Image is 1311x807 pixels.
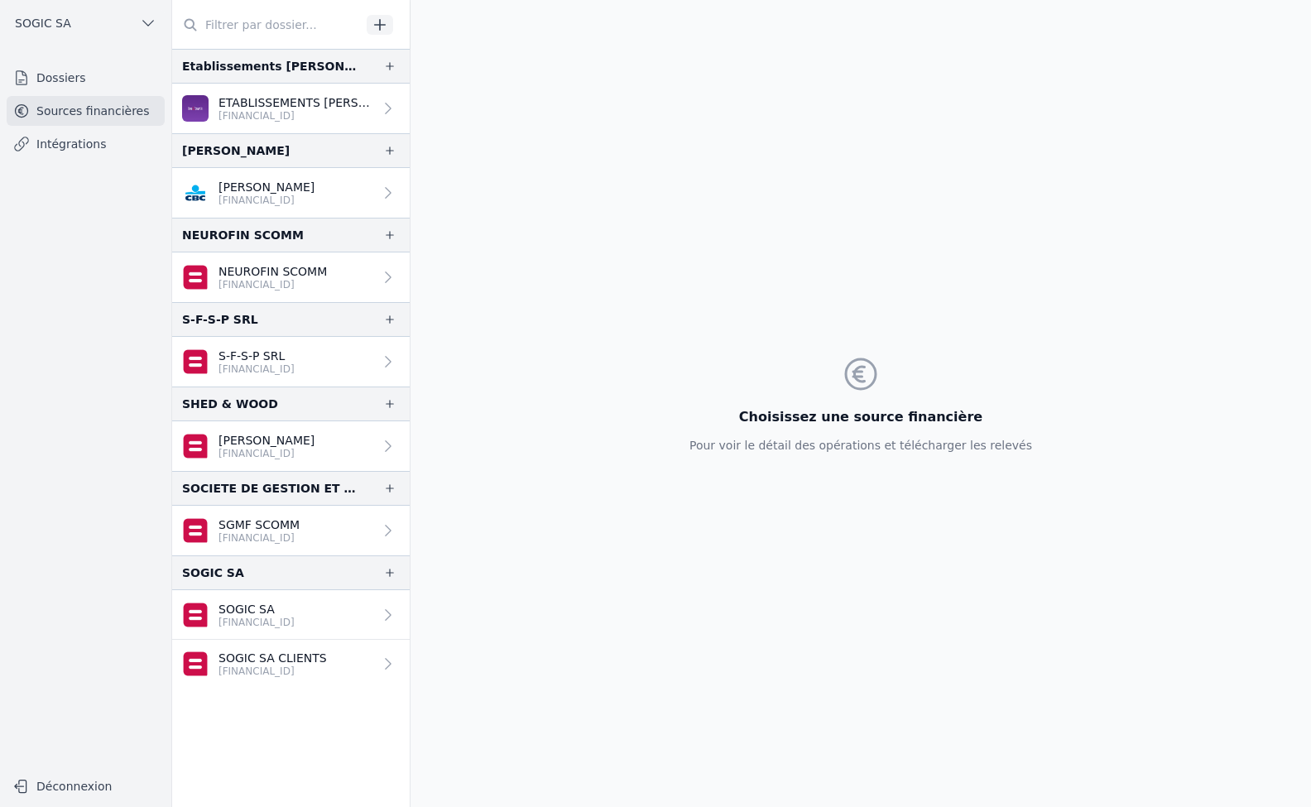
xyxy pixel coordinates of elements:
[7,773,165,800] button: Déconnexion
[689,437,1032,454] p: Pour voir le détail des opérations et télécharger les relevés
[7,96,165,126] a: Sources financières
[7,63,165,93] a: Dossiers
[218,278,327,291] p: [FINANCIAL_ID]
[182,433,209,459] img: belfius-1.png
[182,95,209,122] img: BEOBANK_CTBKBEBX.png
[218,447,315,460] p: [FINANCIAL_ID]
[182,141,290,161] div: [PERSON_NAME]
[182,180,209,206] img: CBC_CREGBEBB.png
[218,94,373,111] p: ETABLISSEMENTS [PERSON_NAME] & F
[172,10,361,40] input: Filtrer par dossier...
[218,348,295,364] p: S-F-S-P SRL
[182,310,258,329] div: S-F-S-P SRL
[218,363,295,376] p: [FINANCIAL_ID]
[172,337,410,387] a: S-F-S-P SRL [FINANCIAL_ID]
[7,129,165,159] a: Intégrations
[218,665,327,678] p: [FINANCIAL_ID]
[182,264,209,291] img: belfius-1.png
[182,394,278,414] div: SHED & WOOD
[218,531,300,545] p: [FINANCIAL_ID]
[172,640,410,689] a: SOGIC SA CLIENTS [FINANCIAL_ID]
[218,650,327,666] p: SOGIC SA CLIENTS
[15,15,71,31] span: SOGIC SA
[172,590,410,640] a: SOGIC SA [FINANCIAL_ID]
[182,602,209,628] img: belfius-1.png
[7,10,165,36] button: SOGIC SA
[182,517,209,544] img: belfius-1.png
[172,84,410,133] a: ETABLISSEMENTS [PERSON_NAME] & F [FINANCIAL_ID]
[172,252,410,302] a: NEUROFIN SCOMM [FINANCIAL_ID]
[182,651,209,677] img: belfius-1.png
[182,563,244,583] div: SOGIC SA
[182,225,304,245] div: NEUROFIN SCOMM
[218,601,295,617] p: SOGIC SA
[218,432,315,449] p: [PERSON_NAME]
[218,109,373,122] p: [FINANCIAL_ID]
[172,168,410,218] a: [PERSON_NAME] [FINANCIAL_ID]
[182,56,357,76] div: Etablissements [PERSON_NAME] et fils [PERSON_NAME]
[218,263,327,280] p: NEUROFIN SCOMM
[172,506,410,555] a: SGMF SCOMM [FINANCIAL_ID]
[182,348,209,375] img: belfius-1.png
[218,194,315,207] p: [FINANCIAL_ID]
[689,407,1032,427] h3: Choisissez une source financière
[218,616,295,629] p: [FINANCIAL_ID]
[172,421,410,471] a: [PERSON_NAME] [FINANCIAL_ID]
[218,516,300,533] p: SGMF SCOMM
[182,478,357,498] div: SOCIETE DE GESTION ET DE MOYENS POUR FIDUCIAIRES SCS
[218,179,315,195] p: [PERSON_NAME]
